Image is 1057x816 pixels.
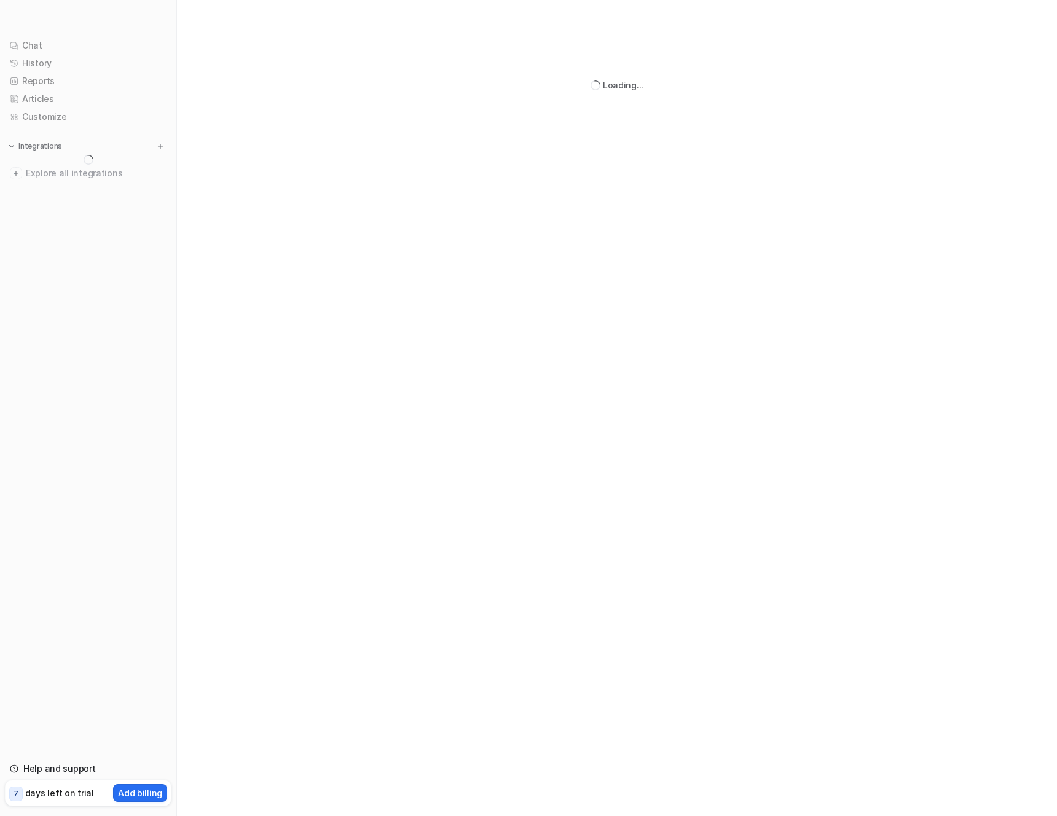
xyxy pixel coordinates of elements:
[7,142,16,151] img: expand menu
[156,142,165,151] img: menu_add.svg
[5,165,171,182] a: Explore all integrations
[603,79,643,92] div: Loading...
[5,108,171,125] a: Customize
[5,55,171,72] a: History
[26,163,167,183] span: Explore all integrations
[14,788,18,799] p: 7
[113,784,167,802] button: Add billing
[5,37,171,54] a: Chat
[118,787,162,799] p: Add billing
[18,141,62,151] p: Integrations
[5,73,171,90] a: Reports
[25,787,94,799] p: days left on trial
[5,90,171,108] a: Articles
[10,167,22,179] img: explore all integrations
[5,140,66,152] button: Integrations
[5,760,171,777] a: Help and support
